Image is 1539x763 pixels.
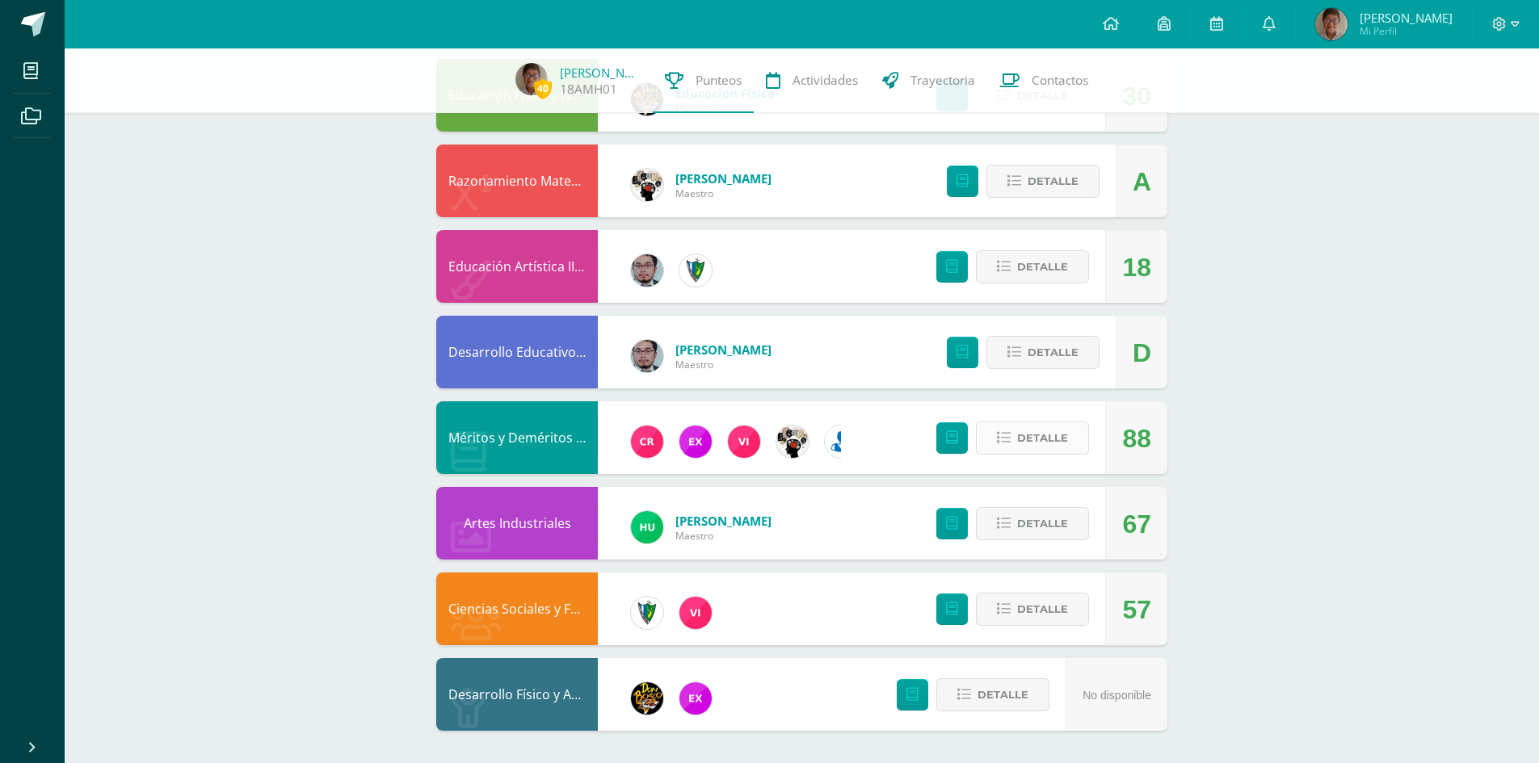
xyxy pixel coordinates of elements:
[560,65,641,81] a: [PERSON_NAME]
[679,597,712,629] img: bd6d0aa147d20350c4821b7c643124fa.png
[631,426,663,458] img: ab28fb4d7ed199cf7a34bbef56a79c5b.png
[436,145,598,217] div: Razonamiento Matemático
[986,165,1100,198] button: Detalle
[1360,24,1453,38] span: Mi Perfil
[436,572,598,645] div: Ciencias Sociales y Formación Ciudadana e Interculturalidad
[675,358,772,371] span: Maestro
[793,72,858,89] span: Actividades
[515,63,548,95] img: 64dcc7b25693806399db2fba3b98ee94.png
[631,511,663,543] img: fd23069c3bd5c8dde97a66a86ce78287.png
[1017,594,1068,624] span: Detalle
[675,170,772,187] span: [PERSON_NAME]
[560,81,617,98] a: 18AMH01
[534,78,552,99] span: 40
[675,187,772,200] span: Maestro
[1360,10,1453,26] span: [PERSON_NAME]
[728,426,760,458] img: bd6d0aa147d20350c4821b7c643124fa.png
[936,678,1049,711] button: Detalle
[1032,72,1088,89] span: Contactos
[910,72,975,89] span: Trayectoria
[986,336,1100,369] button: Detalle
[679,254,712,287] img: 9f174a157161b4ddbe12118a61fed988.png
[436,230,598,303] div: Educación Artística II, Artes Plásticas
[675,529,772,543] span: Maestro
[679,426,712,458] img: ce84f7dabd80ed5f5aa83b4480291ac6.png
[1122,231,1151,304] div: 18
[631,340,663,372] img: 5fac68162d5e1b6fbd390a6ac50e103d.png
[631,682,663,715] img: 21dcd0747afb1b787494880446b9b401.png
[1133,145,1151,218] div: A
[1122,402,1151,475] div: 88
[976,507,1089,540] button: Detalle
[754,48,870,113] a: Actividades
[1315,8,1348,40] img: 64dcc7b25693806399db2fba3b98ee94.png
[987,48,1100,113] a: Contactos
[1017,252,1068,282] span: Detalle
[653,48,754,113] a: Punteos
[1028,337,1079,367] span: Detalle
[1122,573,1151,646] div: 57
[870,48,987,113] a: Trayectoria
[976,593,1089,626] button: Detalle
[436,658,598,731] div: Desarrollo Físico y Artístico (Extracurricular)
[1133,317,1151,389] div: D
[436,401,598,474] div: Méritos y Deméritos 1ro. Básico "D"
[696,72,742,89] span: Punteos
[976,250,1089,283] button: Detalle
[978,680,1028,710] span: Detalle
[1017,423,1068,453] span: Detalle
[631,169,663,201] img: d172b984f1f79fc296de0e0b277dc562.png
[631,254,663,287] img: 5fac68162d5e1b6fbd390a6ac50e103d.png
[679,682,712,715] img: ce84f7dabd80ed5f5aa83b4480291ac6.png
[675,513,772,529] span: [PERSON_NAME]
[825,426,857,458] img: 6ed6846fa57649245178fca9fc9a58dd.png
[436,487,598,560] div: Artes Industriales
[1122,488,1151,560] div: 67
[631,597,663,629] img: 9f174a157161b4ddbe12118a61fed988.png
[436,316,598,388] div: Desarrollo Educativo y Proyecto de Vida
[1083,689,1151,702] span: No disponible
[1028,166,1079,196] span: Detalle
[976,421,1089,455] button: Detalle
[1017,509,1068,539] span: Detalle
[675,342,772,358] span: [PERSON_NAME]
[776,426,809,458] img: d172b984f1f79fc296de0e0b277dc562.png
